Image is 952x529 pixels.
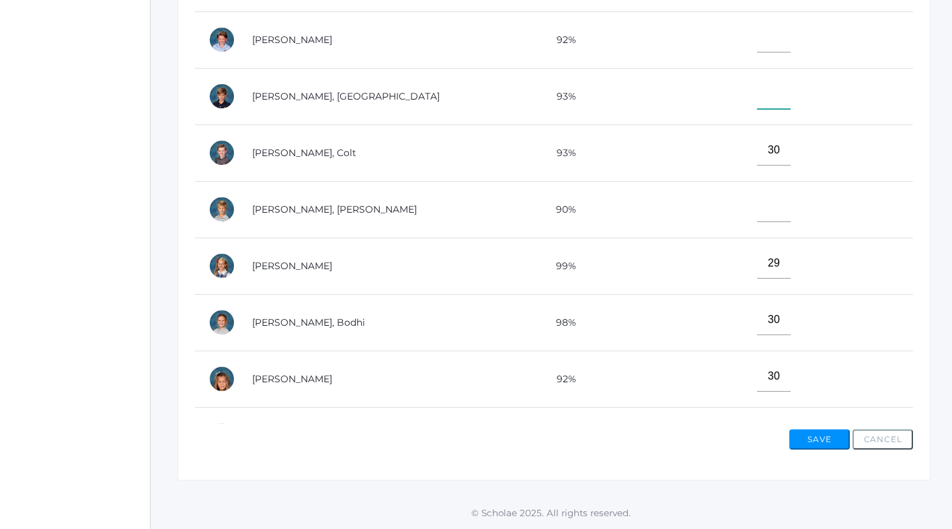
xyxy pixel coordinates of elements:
div: Amelia Gregorchuk [208,26,235,53]
a: [PERSON_NAME] [252,373,332,385]
div: Curren Morrell [208,196,235,223]
td: 93% [498,68,625,125]
div: Colt Mastro [208,139,235,166]
td: 100% [498,407,625,464]
div: Sadie Sponseller [208,422,235,449]
a: [PERSON_NAME], [GEOGRAPHIC_DATA] [252,90,440,102]
td: 93% [498,125,625,181]
div: Hudson Leidenfrost [208,83,235,110]
td: 90% [498,181,625,238]
a: [PERSON_NAME], Colt [252,147,356,159]
div: Isabella Scrudato [208,365,235,392]
button: Cancel [852,429,913,450]
td: 99% [498,238,625,294]
a: [PERSON_NAME] [252,34,332,46]
p: © Scholae 2025. All rights reserved. [151,506,951,520]
td: 98% [498,294,625,351]
a: [PERSON_NAME], [PERSON_NAME] [252,203,417,215]
div: Bodhi Reyes [208,309,235,336]
td: 92% [498,351,625,407]
button: Save [789,429,850,450]
a: [PERSON_NAME] [252,260,332,272]
td: 92% [498,11,625,68]
a: [PERSON_NAME], Bodhi [252,316,365,328]
div: Annette Noyes [208,252,235,279]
